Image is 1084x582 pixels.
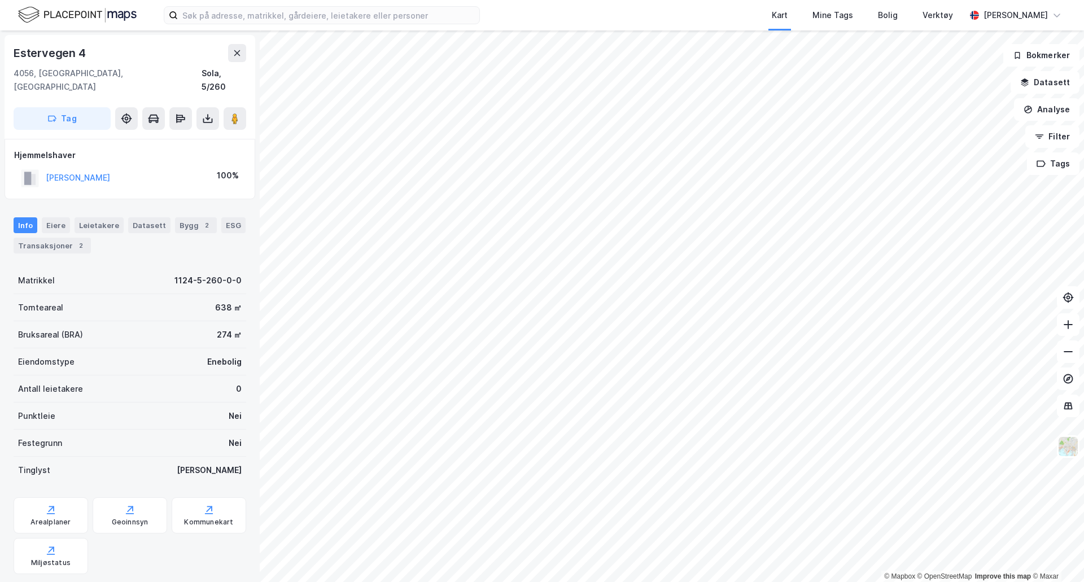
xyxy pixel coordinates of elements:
div: 1124-5-260-0-0 [174,274,242,287]
div: Eiere [42,217,70,233]
div: Kontrollprogram for chat [1028,528,1084,582]
div: [PERSON_NAME] [984,8,1048,22]
div: 274 ㎡ [217,328,242,342]
div: Matrikkel [18,274,55,287]
div: Punktleie [18,409,55,423]
div: Arealplaner [30,518,71,527]
div: 100% [217,169,239,182]
div: Miljøstatus [31,558,71,567]
iframe: Chat Widget [1028,528,1084,582]
button: Tag [14,107,111,130]
div: Antall leietakere [18,382,83,396]
div: Kart [772,8,788,22]
div: Datasett [128,217,171,233]
div: Bolig [878,8,898,22]
div: ESG [221,217,246,233]
div: Eiendomstype [18,355,75,369]
div: [PERSON_NAME] [177,463,242,477]
div: Bruksareal (BRA) [18,328,83,342]
button: Filter [1025,125,1079,148]
div: Nei [229,409,242,423]
div: Transaksjoner [14,238,91,253]
div: 638 ㎡ [215,301,242,314]
div: Leietakere [75,217,124,233]
div: Hjemmelshaver [14,148,246,162]
div: Kommunekart [184,518,233,527]
div: Festegrunn [18,436,62,450]
div: Tinglyst [18,463,50,477]
img: logo.f888ab2527a4732fd821a326f86c7f29.svg [18,5,137,25]
input: Søk på adresse, matrikkel, gårdeiere, leietakere eller personer [178,7,479,24]
div: Info [14,217,37,233]
a: Mapbox [884,572,915,580]
div: Estervegen 4 [14,44,88,62]
div: Geoinnsyn [112,518,148,527]
img: Z [1057,436,1079,457]
div: 2 [75,240,86,251]
div: 4056, [GEOGRAPHIC_DATA], [GEOGRAPHIC_DATA] [14,67,202,94]
div: Mine Tags [812,8,853,22]
a: Improve this map [975,572,1031,580]
div: 2 [201,220,212,231]
button: Datasett [1011,71,1079,94]
div: Enebolig [207,355,242,369]
button: Analyse [1014,98,1079,121]
button: Tags [1027,152,1079,175]
div: Tomteareal [18,301,63,314]
div: Verktøy [923,8,953,22]
button: Bokmerker [1003,44,1079,67]
div: Nei [229,436,242,450]
div: Sola, 5/260 [202,67,246,94]
div: 0 [236,382,242,396]
a: OpenStreetMap [917,572,972,580]
div: Bygg [175,217,217,233]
